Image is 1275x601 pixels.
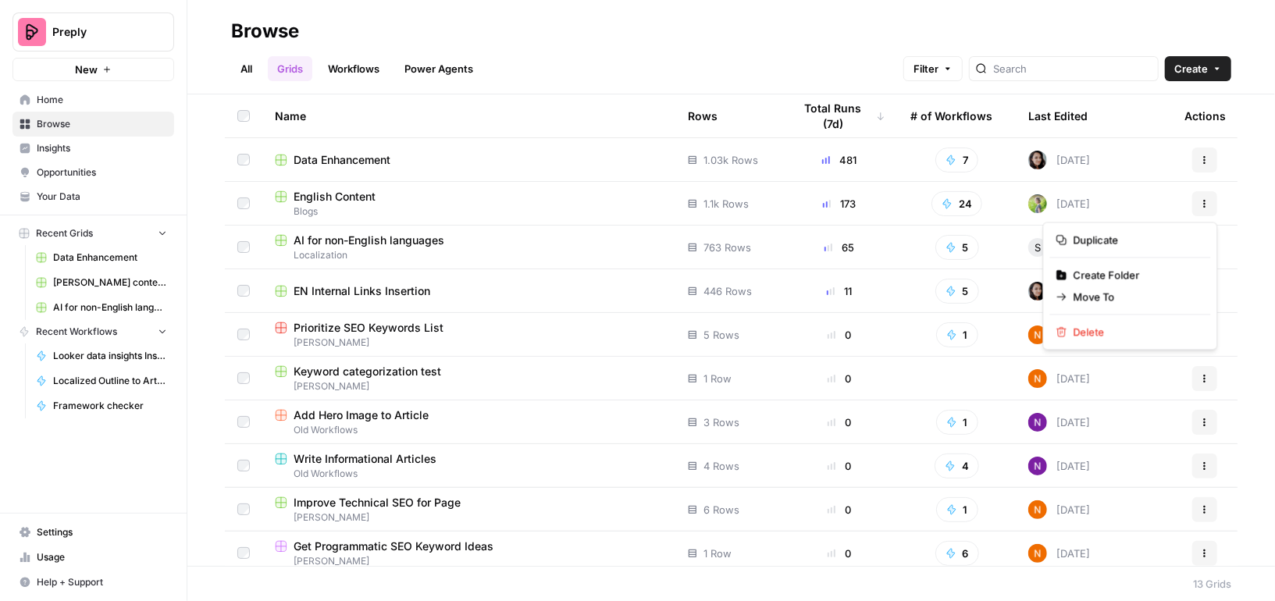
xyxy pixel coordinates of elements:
span: Browse [37,117,167,131]
span: S [1035,240,1041,255]
span: Looker data insights Insertion [53,349,167,363]
a: Usage [12,545,174,570]
span: EN Internal Links Insertion [294,283,430,299]
button: New [12,58,174,81]
div: [DATE] [1028,151,1090,169]
span: Old Workflows [275,423,663,437]
img: c37vr20y5fudypip844bb0rvyfb7 [1028,500,1047,519]
button: Recent Workflows [12,320,174,343]
span: Settings [37,525,167,539]
div: Browse [231,19,299,44]
button: 4 [935,453,979,478]
a: Settings [12,520,174,545]
div: 0 [793,502,885,517]
a: Opportunities [12,160,174,185]
a: Looker data insights Insertion [29,343,174,368]
img: c37vr20y5fudypip844bb0rvyfb7 [1028,325,1047,344]
img: 0od0somutai3rosqwdkhgswflu93 [1028,282,1047,300]
div: [DATE] [1028,544,1090,563]
button: Recent Grids [12,222,174,245]
span: Old Workflows [275,467,663,481]
a: Grids [268,56,312,81]
span: [PERSON_NAME] [275,554,663,568]
a: Browse [12,112,174,137]
span: Write Informational Articles [294,451,436,467]
span: 1 Row [703,546,732,561]
span: Usage [37,550,167,564]
span: Localization [275,248,663,262]
a: Home [12,87,174,112]
div: Last Edited [1028,94,1088,137]
a: Localized Outline to Article [29,368,174,393]
div: Actions [1184,94,1226,137]
a: AI for non-English languages [29,295,174,320]
div: # of Workflows [910,94,992,137]
span: 5 Rows [703,327,739,343]
div: 173 [793,196,885,212]
img: c37vr20y5fudypip844bb0rvyfb7 [1028,369,1047,388]
span: AI for non-English languages [294,233,444,248]
span: 1 Row [703,371,732,386]
div: Total Runs (7d) [793,94,885,137]
a: Add Hero Image to ArticleOld Workflows [275,407,663,437]
a: English ContentBlogs [275,189,663,219]
div: 65 [793,240,885,255]
a: Workflows [319,56,389,81]
img: 0od0somutai3rosqwdkhgswflu93 [1028,151,1047,169]
div: [DATE] [1028,500,1090,519]
a: Insights [12,136,174,161]
div: 11 [793,283,885,299]
span: 6 Rows [703,502,739,517]
a: Power Agents [395,56,483,81]
span: Blogs [275,204,663,219]
span: Prioritize SEO Keywords List [294,320,443,336]
div: [DATE] [1028,282,1090,300]
a: AI for non-English languagesLocalization [275,233,663,262]
div: [DATE] [1028,325,1090,344]
a: Data Enhancement [29,245,174,270]
a: Get Programmatic SEO Keyword Ideas[PERSON_NAME] [275,539,663,568]
span: Delete [1074,324,1198,340]
div: Name [275,94,663,137]
div: [DATE] [1028,369,1090,388]
span: 763 Rows [703,240,751,255]
span: Localized Outline to Article [53,374,167,388]
div: [DATE] [1028,238,1090,257]
button: 24 [931,191,982,216]
button: 7 [935,148,978,172]
a: Prioritize SEO Keywords List[PERSON_NAME] [275,320,663,350]
span: Create Folder [1074,267,1198,283]
span: Preply [52,24,147,40]
button: 1 [936,322,978,347]
span: Duplicate [1074,232,1198,247]
a: Improve Technical SEO for Page[PERSON_NAME] [275,495,663,525]
a: EN Internal Links Insertion [275,283,663,299]
div: 0 [793,414,885,430]
span: [PERSON_NAME] content interlinking test - new content [53,276,167,290]
a: Data Enhancement [275,152,663,168]
div: 0 [793,546,885,561]
div: 13 Grids [1193,576,1231,592]
button: 5 [935,279,979,304]
span: Your Data [37,190,167,204]
button: Help + Support [12,570,174,595]
button: Filter [903,56,963,81]
div: 0 [793,327,885,343]
a: All [231,56,262,81]
img: c37vr20y5fudypip844bb0rvyfb7 [1028,544,1047,563]
input: Search [993,61,1152,76]
span: Data Enhancement [53,251,167,265]
img: Preply Logo [18,18,46,46]
span: 446 Rows [703,283,752,299]
div: [DATE] [1028,194,1090,213]
div: [DATE] [1028,457,1090,475]
span: Home [37,93,167,107]
span: English Content [294,189,376,204]
button: 1 [936,497,978,522]
span: AI for non-English languages [53,300,167,315]
span: Opportunities [37,165,167,180]
span: Improve Technical SEO for Page [294,495,461,510]
span: 1.1k Rows [703,196,749,212]
span: Framework checker [53,399,167,413]
span: 4 Rows [703,458,739,474]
